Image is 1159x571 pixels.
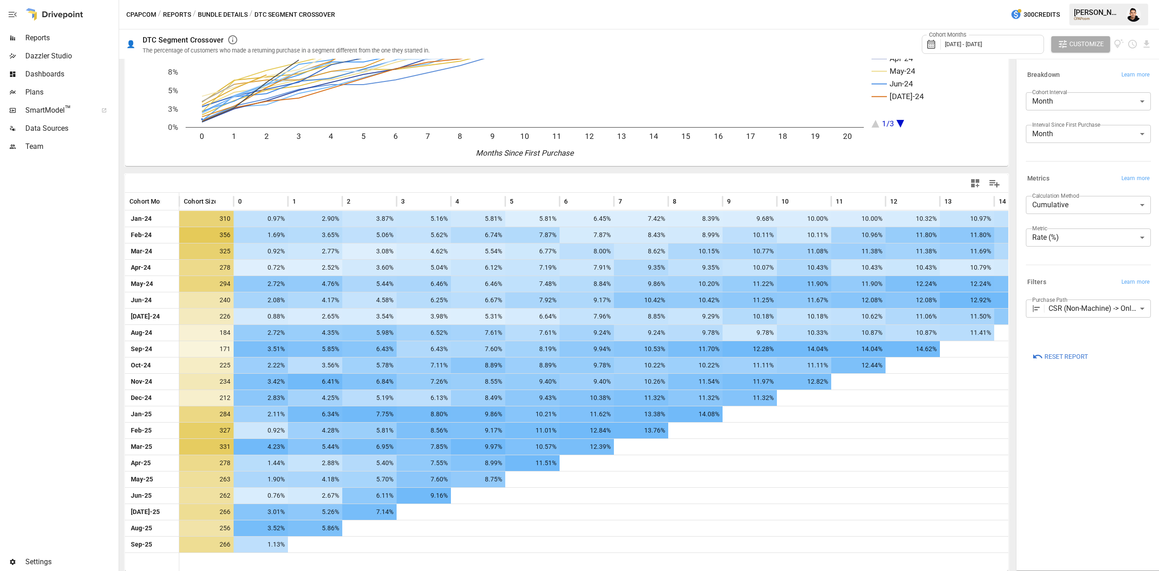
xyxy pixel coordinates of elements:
[297,195,310,208] button: Sort
[564,276,612,292] span: 8.84%
[168,123,178,132] text: 0%
[727,197,731,206] span: 9
[781,227,829,243] span: 10.11%
[999,197,1006,206] span: 14
[836,341,884,357] span: 14.04%
[238,325,286,341] span: 2.72%
[129,341,174,357] span: Sep-24
[455,211,503,227] span: 5.81%
[264,132,269,141] text: 2
[238,197,242,206] span: 0
[238,243,286,259] span: 0.92%
[564,197,568,206] span: 6
[836,276,884,292] span: 11.90%
[890,92,924,101] text: [DATE]-24
[292,276,340,292] span: 4.76%
[944,309,992,324] span: 11.50%
[347,197,350,206] span: 2
[184,276,232,292] span: 294
[890,54,913,63] text: Apr-24
[1069,38,1104,50] span: Customize
[401,325,449,341] span: 6.52%
[618,243,666,259] span: 8.62%
[129,357,174,373] span: Oct-24
[292,325,340,341] span: 4.35%
[25,33,117,43] span: Reports
[564,325,612,341] span: 9.24%
[727,341,775,357] span: 12.28%
[401,309,449,324] span: 3.98%
[944,197,952,206] span: 13
[727,374,775,390] span: 11.97%
[193,9,196,20] div: /
[184,325,232,341] span: 184
[510,243,558,259] span: 6.77%
[510,211,558,227] span: 5.81%
[945,41,982,48] span: [DATE] - [DATE]
[836,325,884,341] span: 10.87%
[25,557,117,567] span: Settings
[1044,351,1088,362] span: Reset Report
[393,132,398,141] text: 6
[126,40,135,48] div: 👤
[401,276,449,292] span: 6.46%
[129,374,174,390] span: Nov-24
[564,243,612,259] span: 8.00%
[401,357,449,373] span: 7.11%
[727,292,775,308] span: 11.25%
[238,227,286,243] span: 1.69%
[126,9,156,20] button: CPAPcom
[618,260,666,276] span: 9.35%
[292,390,340,406] span: 4.25%
[727,276,775,292] span: 11.22%
[1074,17,1121,21] div: CPAPcom
[1051,36,1110,52] button: Customize
[618,357,666,373] span: 10.22%
[510,292,558,308] span: 7.92%
[727,227,775,243] span: 10.11%
[1121,71,1149,80] span: Learn more
[1027,277,1046,287] h6: Filters
[184,243,232,259] span: 325
[292,197,296,206] span: 1
[129,197,170,206] span: Cohort Month
[129,325,174,341] span: Aug-24
[890,197,897,206] span: 12
[836,243,884,259] span: 11.38%
[184,390,232,406] span: 212
[727,260,775,276] span: 10.07%
[510,227,558,243] span: 7.87%
[564,260,612,276] span: 7.91%
[292,292,340,308] span: 4.17%
[1032,121,1100,128] label: Interval Since First Purchase
[673,197,676,206] span: 8
[999,292,1047,308] span: 14.17%
[781,211,829,227] span: 10.00%
[25,51,117,62] span: Dazzler Studio
[617,132,626,141] text: 13
[347,325,395,341] span: 5.98%
[249,9,253,20] div: /
[944,276,992,292] span: 12.24%
[292,243,340,259] span: 2.77%
[781,260,829,276] span: 10.43%
[460,195,473,208] button: Sort
[163,9,191,20] button: Reports
[944,243,992,259] span: 11.69%
[401,243,449,259] span: 4.62%
[890,341,938,357] span: 14.62%
[552,132,561,141] text: 11
[347,292,395,308] span: 4.58%
[401,374,449,390] span: 7.26%
[238,357,286,373] span: 2.22%
[727,325,775,341] span: 9.78%
[238,260,286,276] span: 0.72%
[1032,296,1067,304] label: Purchase Path
[184,211,232,227] span: 310
[158,9,161,20] div: /
[216,195,229,208] button: Sort
[890,79,913,88] text: Jun-24
[882,119,894,128] text: 1/3
[347,341,395,357] span: 6.43%
[1127,39,1138,49] button: Schedule report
